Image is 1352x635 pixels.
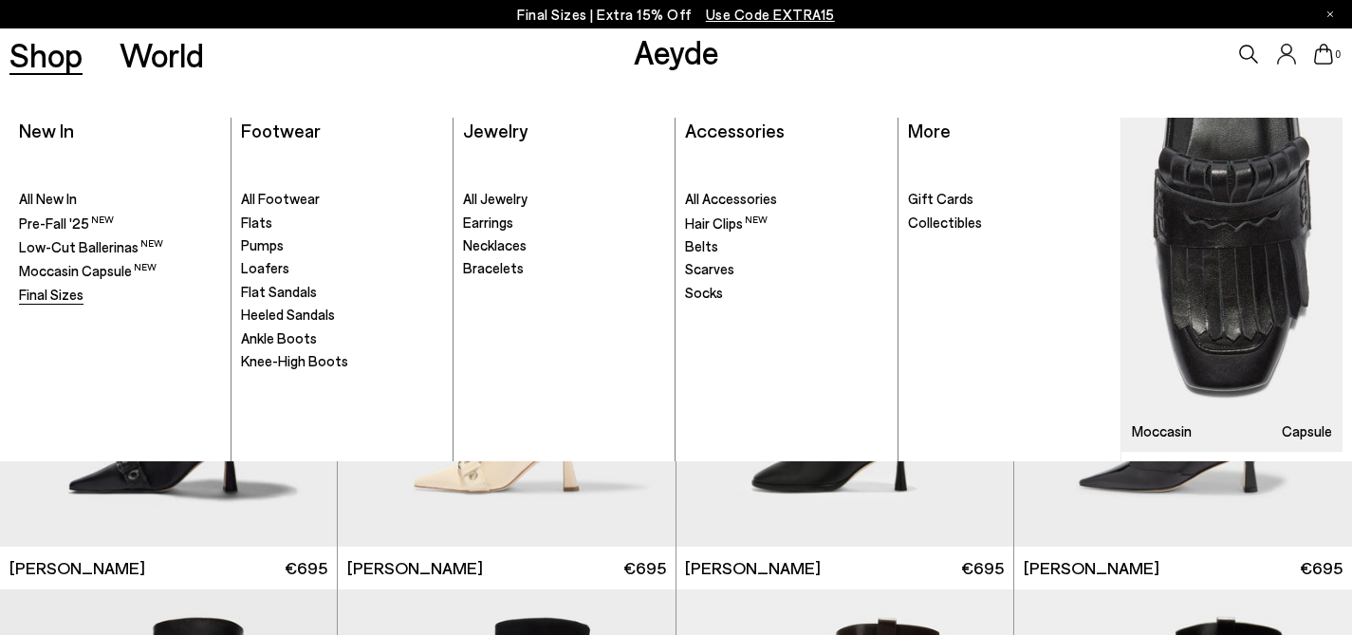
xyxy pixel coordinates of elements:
a: Footwear [241,119,321,141]
h3: Capsule [1282,424,1332,439]
span: Low-Cut Ballerinas [19,238,163,255]
a: Ankle Boots [241,329,444,348]
span: Hair Clips [685,215,768,232]
a: Pumps [241,236,444,255]
span: All Accessories [685,190,777,207]
a: Socks [685,284,888,303]
a: Aeyde [634,31,719,71]
a: Moccasin Capsule [19,261,222,281]
a: Flat Sandals [241,283,444,302]
span: [PERSON_NAME] [1024,556,1159,580]
span: Scarves [685,260,734,277]
a: Bracelets [463,259,666,278]
span: Ankle Boots [241,329,317,346]
span: Moccasin Capsule [19,262,157,279]
a: Earrings [463,214,666,233]
a: Flats [241,214,444,233]
span: Loafers [241,259,289,276]
span: [PERSON_NAME] [685,556,821,580]
span: €695 [961,556,1004,580]
span: Bracelets [463,259,524,276]
a: [PERSON_NAME] €695 [1014,547,1352,589]
span: Earrings [463,214,513,231]
span: Necklaces [463,236,527,253]
span: [PERSON_NAME] [347,556,483,580]
span: €695 [285,556,327,580]
a: Heeled Sandals [241,306,444,325]
span: Knee-High Boots [241,352,348,369]
span: All Jewelry [463,190,528,207]
span: [PERSON_NAME] [9,556,145,580]
a: Necklaces [463,236,666,255]
span: Final Sizes [19,286,83,303]
a: Belts [685,237,888,256]
a: Moccasin Capsule [1121,118,1343,453]
a: Knee-High Boots [241,352,444,371]
span: All New In [19,190,77,207]
a: Accessories [685,119,785,141]
span: Flat Sandals [241,283,317,300]
span: €695 [623,556,666,580]
span: Pre-Fall '25 [19,215,114,232]
span: Collectibles [908,214,982,231]
h3: Moccasin [1132,424,1192,439]
span: All Footwear [241,190,320,207]
a: Pre-Fall '25 [19,214,222,233]
span: €695 [1300,556,1343,580]
a: [PERSON_NAME] €695 [676,547,1013,589]
span: Heeled Sandals [241,306,335,323]
a: [PERSON_NAME] €695 [338,547,675,589]
span: 0 [1333,49,1343,60]
a: All Footwear [241,190,444,209]
a: Collectibles [908,214,1112,233]
img: Mobile_e6eede4d-78b8-4bd1-ae2a-4197e375e133_900x.jpg [1121,118,1343,453]
a: Gift Cards [908,190,1112,209]
a: Shop [9,38,83,71]
a: Scarves [685,260,888,279]
span: Flats [241,214,272,231]
a: All New In [19,190,222,209]
span: Pumps [241,236,284,253]
a: All Jewelry [463,190,666,209]
a: Hair Clips [685,214,888,233]
p: Final Sizes | Extra 15% Off [517,3,835,27]
a: 0 [1314,44,1333,65]
a: All Accessories [685,190,888,209]
span: Socks [685,284,723,301]
a: More [908,119,951,141]
a: Final Sizes [19,286,222,305]
a: Loafers [241,259,444,278]
a: Low-Cut Ballerinas [19,237,222,257]
a: Jewelry [463,119,528,141]
a: World [120,38,204,71]
span: Navigate to /collections/ss25-final-sizes [706,6,835,23]
span: Belts [685,237,718,254]
a: New In [19,119,74,141]
span: Gift Cards [908,190,973,207]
